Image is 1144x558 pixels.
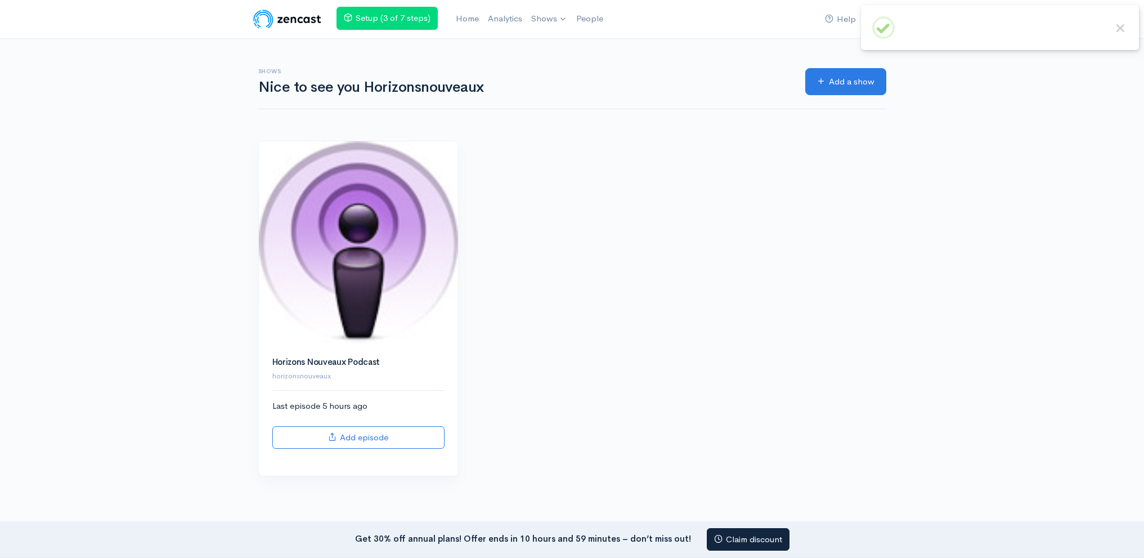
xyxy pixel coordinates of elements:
[805,68,886,96] a: Add a show
[707,528,789,551] a: Claim discount
[259,141,458,344] img: Horizons Nouveaux Podcast
[483,7,527,31] a: Analytics
[252,8,323,30] img: ZenCast Logo
[820,7,860,32] a: Help
[272,356,380,367] a: Horizons Nouveaux Podcast
[355,533,691,543] strong: Get 30% off annual plans! Offer ends in 10 hours and 59 minutes – don’t miss out!
[337,7,438,30] a: Setup (3 of 7 steps)
[572,7,608,31] a: People
[451,7,483,31] a: Home
[258,79,792,96] h1: Nice to see you Horizonsnouveaux
[527,7,572,32] a: Shows
[1113,21,1128,35] button: Close this dialog
[272,370,445,382] p: horizonsnouveaux
[272,426,445,449] a: Add episode
[258,68,792,74] h6: Shows
[272,400,445,449] div: Last episode 5 hours ago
